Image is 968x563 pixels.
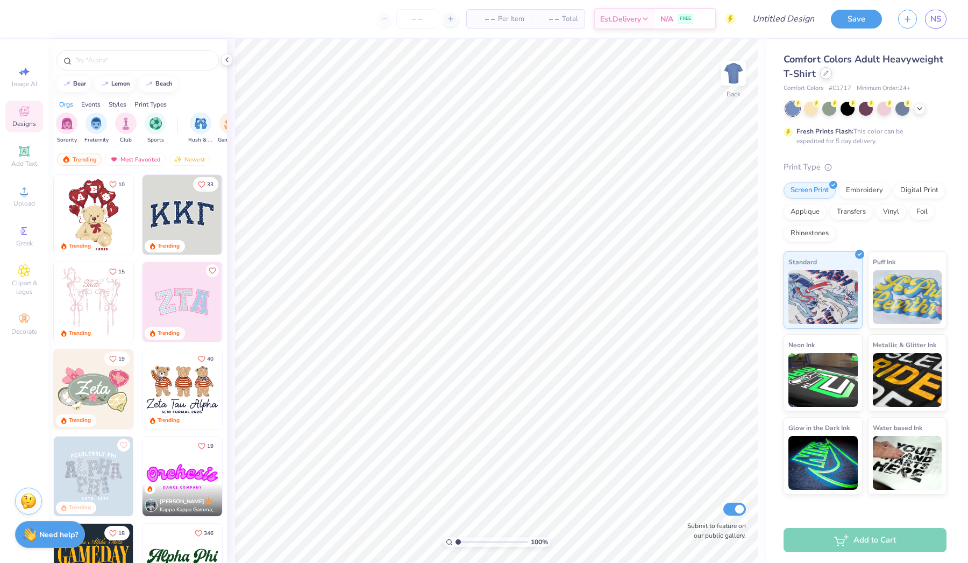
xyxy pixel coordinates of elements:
img: Fraternity Image [90,117,102,130]
div: filter for Game Day [218,112,243,144]
button: Like [193,351,218,366]
div: beach [155,81,173,87]
div: Orgs [59,100,73,109]
div: Foil [909,204,935,220]
img: Back [723,62,744,84]
span: Upload [13,199,35,208]
span: Per Item [498,13,524,25]
span: 19 [118,356,125,362]
label: Submit to feature on our public gallery. [681,521,746,540]
img: Rush & Bid Image [195,117,207,130]
div: Rhinestones [784,226,836,242]
div: Trending [69,417,91,425]
img: Sports Image [150,117,162,130]
input: Untitled Design [744,8,823,30]
div: filter for Rush & Bid [188,112,213,144]
button: filter button [56,112,77,144]
span: Club [120,136,132,144]
button: Save [831,10,882,29]
span: Standard [788,256,817,268]
img: e5c25cba-9be7-456f-8dc7-97e2284da968 [143,437,222,516]
div: Print Types [134,100,167,109]
img: trend_line.gif [101,81,109,87]
input: Try "Alpha" [74,55,212,66]
span: Comfort Colors Adult Heavyweight T-Shirt [784,53,943,80]
div: Events [81,100,101,109]
button: filter button [218,112,243,144]
button: filter button [115,112,137,144]
div: Trending [57,153,102,166]
img: 587403a7-0594-4a7f-b2bd-0ca67a3ff8dd [54,175,133,255]
img: Newest.gif [174,156,182,163]
img: e74243e0-e378-47aa-a400-bc6bcb25063a [133,175,212,255]
img: trend_line.gif [62,81,71,87]
div: Screen Print [784,182,836,199]
img: Avatar [145,499,158,512]
img: edfb13fc-0e43-44eb-bea2-bf7fc0dd67f9 [222,175,301,255]
div: Embroidery [839,182,890,199]
span: Sports [147,136,164,144]
img: d12a98c7-f0f7-4345-bf3a-b9f1b718b86e [133,262,212,342]
button: Like [104,526,130,540]
div: filter for Sports [145,112,166,144]
span: – – [473,13,495,25]
img: Water based Ink [873,436,942,490]
div: This color can be expedited for 5 day delivery. [796,126,929,146]
img: 5a4b4175-9e88-49c8-8a23-26d96782ddc6 [54,437,133,516]
div: Vinyl [876,204,906,220]
span: Neon Ink [788,339,815,350]
span: Greek [16,239,33,248]
div: filter for Fraternity [84,112,109,144]
button: beach [139,76,177,92]
img: d6d5c6c6-9b9a-4053-be8a-bdf4bacb006d [133,349,212,429]
div: filter for Sorority [56,112,77,144]
img: 3b9aba4f-e317-4aa7-a679-c95a879539bd [143,175,222,255]
button: filter button [84,112,109,144]
span: Decorate [11,327,37,336]
div: Trending [69,242,91,250]
div: Trending [158,417,180,425]
img: Club Image [120,117,132,130]
button: filter button [188,112,213,144]
div: Back [727,89,741,99]
div: Newest [169,153,210,166]
span: 15 [118,269,125,275]
span: Comfort Colors [784,84,823,93]
input: – – [396,9,438,29]
img: trending.gif [62,156,70,163]
span: NS [930,13,941,25]
span: Glow in the Dark Ink [788,422,850,433]
div: Trending [69,504,91,512]
img: most_fav.gif [110,156,118,163]
img: Neon Ink [788,353,858,407]
span: # C1717 [829,84,851,93]
button: bear [56,76,91,92]
button: lemon [95,76,135,92]
span: Est. Delivery [600,13,641,25]
button: Like [104,177,130,192]
a: NS [925,10,946,29]
span: 18 [118,531,125,536]
button: Like [117,439,130,452]
img: 83dda5b0-2158-48ca-832c-f6b4ef4c4536 [54,262,133,342]
span: 19 [207,444,213,449]
div: Transfers [830,204,873,220]
span: – – [537,13,559,25]
span: Image AI [12,80,37,88]
span: Metallic & Glitter Ink [873,339,936,350]
img: Sorority Image [61,117,73,130]
img: 9980f5e8-e6a1-4b4a-8839-2b0e9349023c [143,262,222,342]
div: bear [73,81,86,87]
img: Puff Ink [873,270,942,324]
button: Like [104,351,130,366]
span: Sorority [57,136,77,144]
button: Like [190,526,218,540]
span: Puff Ink [873,256,895,268]
img: d12c9beb-9502-45c7-ae94-40b97fdd6040 [222,349,301,429]
button: Like [206,264,219,277]
img: Glow in the Dark Ink [788,436,858,490]
span: Fraternity [84,136,109,144]
div: Digital Print [893,182,945,199]
div: lemon [111,81,130,87]
div: Print Type [784,161,946,173]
